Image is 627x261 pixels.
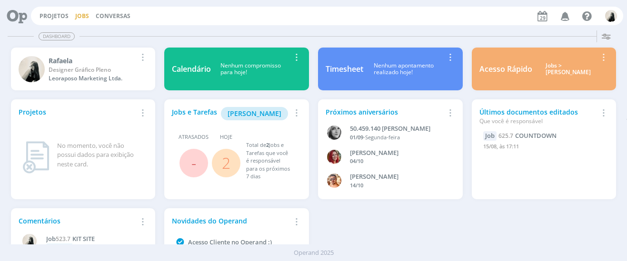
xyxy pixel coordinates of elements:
span: 04/10 [350,157,363,164]
span: 14/10 [350,182,363,189]
div: Últimos documentos editados [479,107,597,126]
div: 15/08, às 17:11 [483,141,605,155]
span: Dashboard [39,32,75,40]
div: VICTOR MIRON COUTO [350,172,446,182]
span: 01/09 [350,134,363,141]
div: Rafaela [49,56,137,66]
span: 523.7 [56,235,70,243]
div: No momento, você não possui dados para exibição neste card. [57,141,144,169]
a: Conversas [96,12,130,20]
img: R [19,56,45,82]
span: [PERSON_NAME] [228,109,281,118]
div: Calendário [172,63,211,75]
button: Conversas [93,12,133,20]
div: Novidades do Operand [172,216,290,226]
span: COUNTDOWN [515,131,557,140]
a: TimesheetNenhum apontamentorealizado hoje! [318,48,462,90]
div: Acesso Rápido [479,63,532,75]
div: 50.459.140 JANAÍNA LUNA FERRO [350,124,446,134]
div: Nenhum apontamento realizado hoje! [363,62,444,76]
span: Hoje [220,133,232,141]
span: Segunda-feira [365,134,400,141]
div: Leoraposo Marketing Ltda. [49,74,137,83]
div: Comentários [19,216,137,226]
span: - [191,153,196,173]
img: dashboard_not_found.png [22,141,50,174]
img: R [22,234,37,248]
span: KIT SITE [72,234,95,243]
a: Acesso Cliente no Operand :) [188,238,272,246]
div: - [350,134,446,142]
div: GIOVANA DE OLIVEIRA PERSINOTI [350,148,446,158]
div: Jobs e Tarefas [172,107,290,120]
div: Total de Jobs e Tarefas que você é responsável para os próximos 7 dias [246,141,292,181]
a: 2 [222,153,230,173]
a: [PERSON_NAME] [221,108,288,117]
a: 625.7COUNTDOWN [498,131,557,140]
span: Atrasados [179,133,209,141]
span: 625.7 [498,132,513,140]
div: Jobs > [PERSON_NAME] [539,62,597,76]
p: Z:\Criacao\2025\PIZZIRANI ESPORTES\RUN PINK\KIT SITE\baixas [46,243,143,258]
button: [PERSON_NAME] [221,107,288,120]
img: J [327,126,341,140]
div: Que você é responsável [479,117,597,126]
div: Nenhum compromisso para hoje! [211,62,290,76]
div: Job [483,131,497,141]
button: Projetos [37,12,71,20]
div: Designer Gráfico Pleno [49,66,137,74]
div: Próximos aniversários [326,107,444,117]
div: Timesheet [326,63,363,75]
img: V [327,174,341,188]
a: Projetos [40,12,69,20]
button: Jobs [72,12,92,20]
img: G [327,150,341,164]
a: RRafaelaDesigner Gráfico PlenoLeoraposo Marketing Ltda. [11,48,155,90]
div: Projetos [19,107,137,117]
a: Jobs [75,12,89,20]
img: R [605,10,617,22]
span: 2 [266,141,269,148]
button: R [605,8,617,24]
a: Job523.7KIT SITE [46,235,143,243]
